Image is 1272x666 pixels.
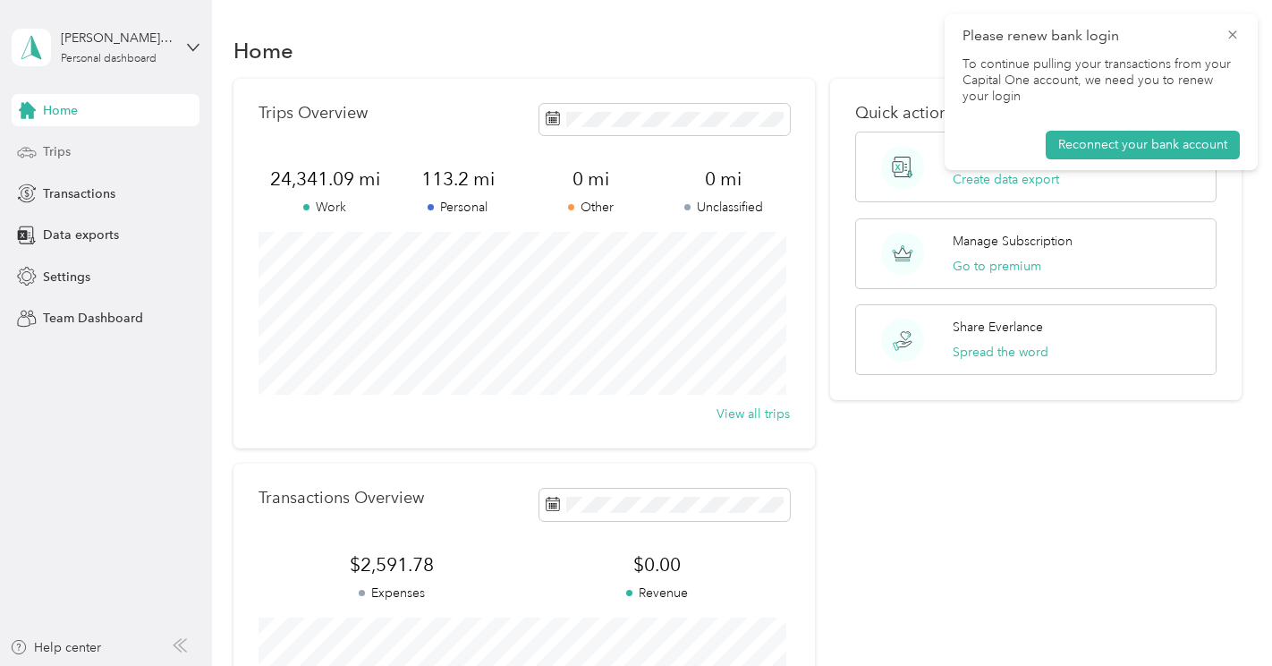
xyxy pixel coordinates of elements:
h1: Home [233,41,293,60]
button: View all trips [717,405,790,423]
div: Personal dashboard [61,54,157,64]
p: Please renew bank login [962,25,1213,47]
p: Manage Subscription [953,232,1073,251]
span: Home [43,101,78,120]
p: Trips Overview [259,104,368,123]
p: Share Everlance [953,318,1043,337]
span: Team Dashboard [43,309,143,328]
span: 0 mi [524,166,657,192]
span: Trips [43,142,71,161]
p: Other [524,198,657,217]
span: 24,341.09 mi [259,166,391,192]
button: Create data export [953,170,1059,189]
p: Work [259,198,391,217]
p: Expenses [259,584,524,602]
span: Transactions [43,184,115,203]
button: Spread the word [953,343,1048,362]
p: Revenue [524,584,790,602]
span: Settings [43,268,90,286]
p: Unclassified [657,198,789,217]
p: Quick actions [855,104,1216,123]
div: [PERSON_NAME] [PERSON_NAME] [PERSON_NAME] [61,29,173,47]
span: 0 mi [657,166,789,192]
p: Transactions Overview [259,489,424,508]
span: $0.00 [524,552,790,577]
button: Go to premium [953,257,1041,276]
span: Data exports [43,226,119,244]
p: Personal [392,198,524,217]
p: To continue pulling your transactions from your Capital One account, we need you to renew your login [962,56,1240,106]
span: 113.2 mi [392,166,524,192]
button: Help center [10,638,101,657]
button: Reconnect your bank account [1046,131,1240,159]
span: $2,591.78 [259,552,524,577]
iframe: Everlance-gr Chat Button Frame [1172,566,1272,666]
